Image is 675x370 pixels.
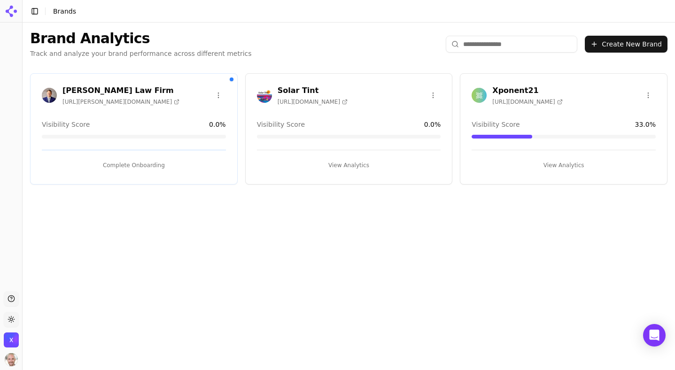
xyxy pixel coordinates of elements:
[209,120,226,129] span: 0.0 %
[492,85,562,96] h3: Xponent21
[42,120,90,129] span: Visibility Score
[53,8,76,15] span: Brands
[42,88,57,103] img: Johnston Law Firm
[278,85,348,96] h3: Solar Tint
[5,353,18,366] button: Open user button
[5,353,18,366] img: Will Melton
[53,7,76,16] nav: breadcrumb
[30,49,252,58] p: Track and analyze your brand performance across different metrics
[257,120,305,129] span: Visibility Score
[635,120,656,129] span: 33.0 %
[62,85,179,96] h3: [PERSON_NAME] Law Firm
[257,158,441,173] button: View Analytics
[492,98,562,106] span: [URL][DOMAIN_NAME]
[4,332,19,347] button: Open organization switcher
[472,88,487,103] img: Xponent21
[472,120,520,129] span: Visibility Score
[42,158,226,173] button: Complete Onboarding
[257,88,272,103] img: Solar Tint
[4,332,19,347] img: Xponent21 Inc
[62,98,179,106] span: [URL][PERSON_NAME][DOMAIN_NAME]
[472,158,656,173] button: View Analytics
[30,30,252,47] h1: Brand Analytics
[643,324,666,347] div: Open Intercom Messenger
[424,120,441,129] span: 0.0 %
[585,36,667,53] button: Create New Brand
[278,98,348,106] span: [URL][DOMAIN_NAME]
